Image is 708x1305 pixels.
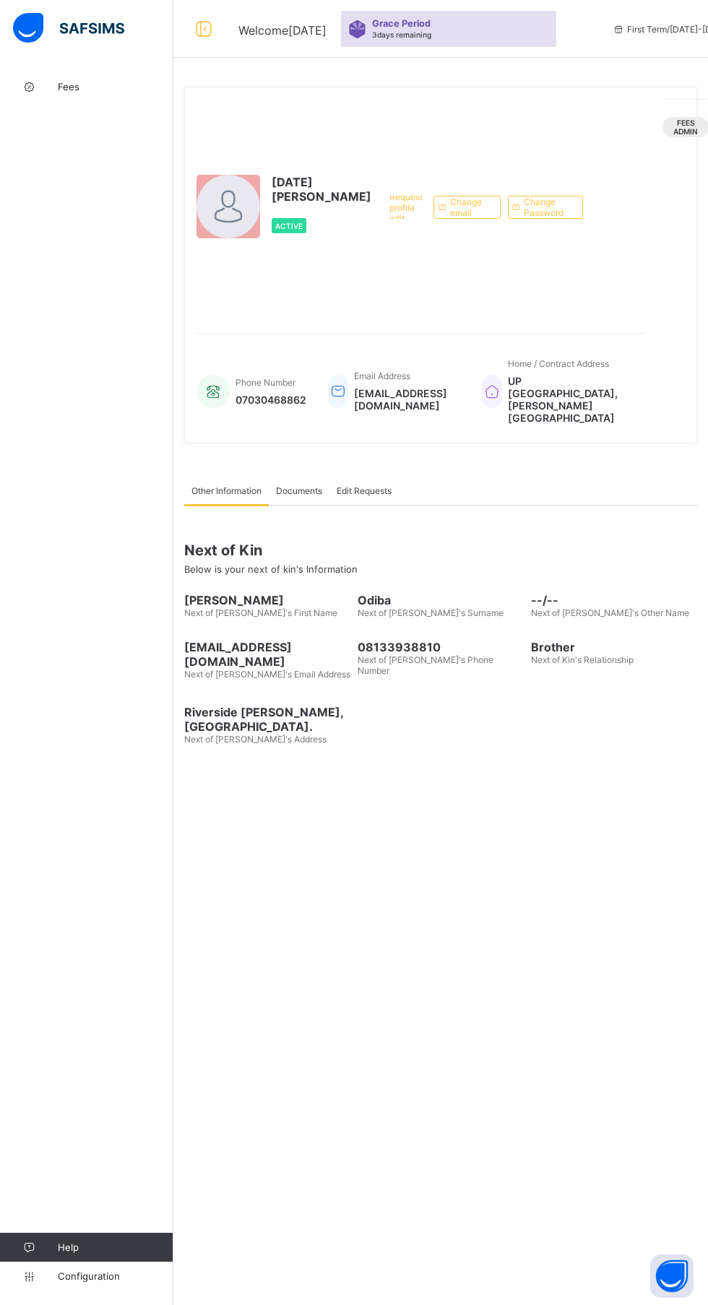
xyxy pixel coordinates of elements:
[372,30,431,39] span: 3 days remaining
[650,1254,694,1298] button: Open asap
[272,175,371,204] span: [DATE] [PERSON_NAME]
[524,196,571,218] span: Change Password
[348,20,366,38] img: sticker-purple.71386a28dfed39d6af7621340158ba97.svg
[337,485,392,496] span: Edit Requests
[508,375,631,424] span: UP [GEOGRAPHIC_DATA], [PERSON_NAME][GEOGRAPHIC_DATA]
[184,734,327,745] span: Next of [PERSON_NAME]'s Address
[184,542,697,559] span: Next of Kin
[358,640,524,654] span: 08133938810
[389,191,423,224] span: Request profile edit
[184,669,350,680] span: Next of [PERSON_NAME]'s Email Address
[275,222,303,230] span: Active
[184,705,350,734] span: Riverside [PERSON_NAME], [GEOGRAPHIC_DATA].
[354,370,410,381] span: Email Address
[358,654,493,676] span: Next of [PERSON_NAME]'s Phone Number
[276,485,322,496] span: Documents
[184,607,337,618] span: Next of [PERSON_NAME]'s First Name
[236,377,295,388] span: Phone Number
[508,358,609,369] span: Home / Contract Address
[358,593,524,607] span: Odiba
[372,18,431,29] span: Grace Period
[358,607,504,618] span: Next of [PERSON_NAME]'s Surname
[58,1270,173,1282] span: Configuration
[531,654,634,665] span: Next of Kin's Relationship
[13,13,124,43] img: safsims
[191,485,262,496] span: Other Information
[531,640,697,654] span: Brother
[450,196,489,218] span: Change email
[354,387,460,412] span: [EMAIL_ADDRESS][DOMAIN_NAME]
[531,593,697,607] span: --/--
[58,1241,173,1253] span: Help
[184,593,350,607] span: [PERSON_NAME]
[673,118,698,136] span: Fees Admin
[238,23,327,38] span: Welcome [DATE]
[58,81,173,92] span: Fees
[184,640,350,669] span: [EMAIL_ADDRESS][DOMAIN_NAME]
[531,607,689,618] span: Next of [PERSON_NAME]'s Other Name
[236,394,306,406] span: 07030468862
[184,563,358,575] span: Below is your next of kin's Information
